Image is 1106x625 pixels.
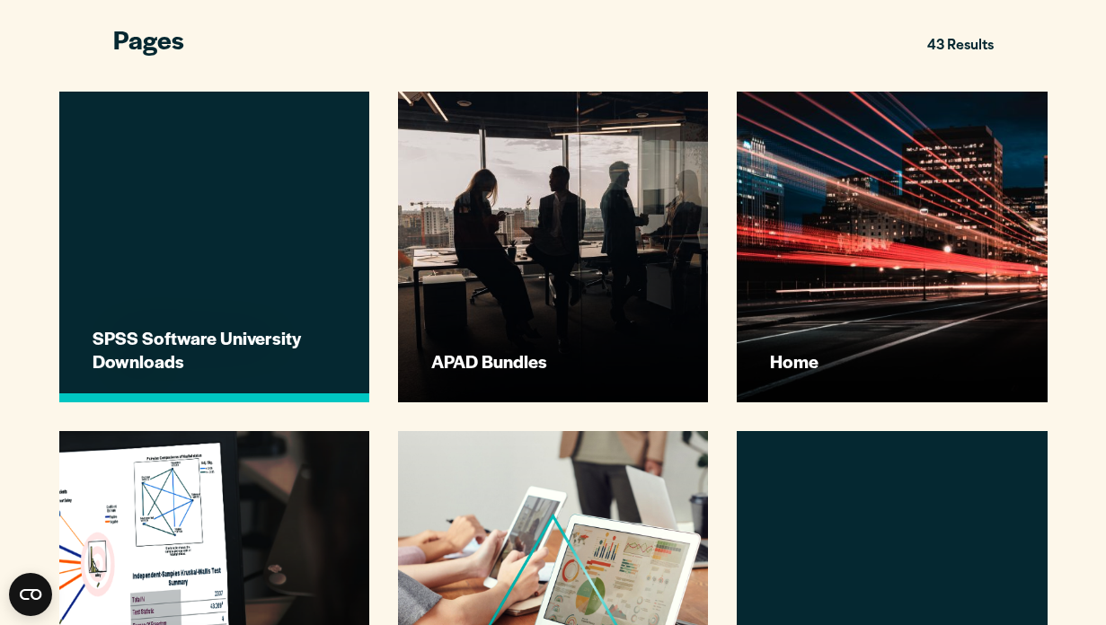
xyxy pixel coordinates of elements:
span: Pages [113,22,184,57]
a: APAD Bundles [398,92,708,401]
a: Home [737,92,1047,401]
h3: SPSS Software University Downloads [93,326,341,374]
h3: APAD Bundles [431,349,679,373]
h3: Home [770,349,1018,373]
a: SPSS Software University Downloads [59,92,369,401]
button: Open CMP widget [9,573,52,616]
span: 43 Results [927,30,994,64]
